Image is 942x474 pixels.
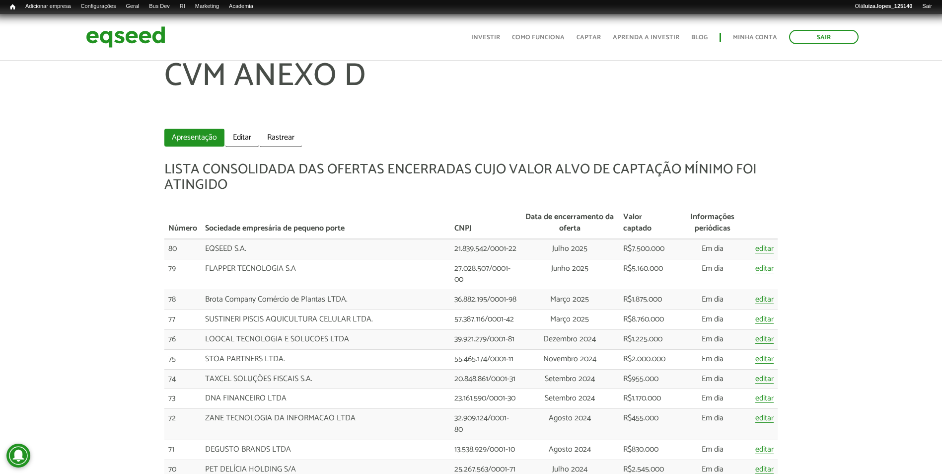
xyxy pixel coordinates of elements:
[755,245,774,253] a: editar
[121,2,144,10] a: Geral
[674,290,751,310] td: Em dia
[450,440,520,460] td: 13.538.929/0001-10
[164,59,778,124] h1: CVM ANEXO D
[164,409,201,440] td: 72
[164,208,201,239] th: Número
[450,329,520,349] td: 39.921.279/0001-81
[520,208,619,239] th: Data de encerramento da oferta
[144,2,175,10] a: Bus Dev
[864,3,913,9] strong: luiza.lopes_125140
[201,349,450,369] td: STOA PARTNERS LTDA.
[619,349,674,369] td: R$2.000.000
[201,208,450,239] th: Sociedade empresária de pequeno porte
[164,369,201,389] td: 74
[577,34,601,41] a: Captar
[619,409,674,440] td: R$455.000
[674,208,751,239] th: Informações periódicas
[674,409,751,440] td: Em dia
[76,2,121,10] a: Configurações
[755,265,774,273] a: editar
[674,259,751,290] td: Em dia
[260,129,302,147] a: Rastrear
[755,296,774,304] a: editar
[450,290,520,310] td: 36.882.195/0001-98
[549,443,591,456] span: Agosto 2024
[545,392,595,405] span: Setembro 2024
[619,329,674,349] td: R$1.225.000
[450,310,520,330] td: 57.387.116/0001-42
[619,290,674,310] td: R$1.875.000
[619,239,674,259] td: R$7.500.000
[450,208,520,239] th: CNPJ
[619,389,674,409] td: R$1.170.000
[551,262,588,275] span: Junho 2025
[674,239,751,259] td: Em dia
[674,329,751,349] td: Em dia
[164,389,201,409] td: 73
[450,409,520,440] td: 32.909.124/0001-80
[543,352,596,366] span: Novembro 2024
[619,208,674,239] th: Valor captado
[201,389,450,409] td: DNA FINANCEIRO LTDA
[164,162,778,193] h5: LISTA CONSOLIDADA DAS OFERTAS ENCERRADAS CUJO VALOR ALVO DE CAPTAÇÃO MÍNIMO FOI ATINGIDO
[450,389,520,409] td: 23.161.590/0001-30
[164,259,201,290] td: 79
[201,259,450,290] td: FLAPPER TECNOLOGIA S.A
[201,329,450,349] td: LOOCAL TECNOLOGIA E SOLUCOES LTDA
[619,440,674,460] td: R$830.000
[164,440,201,460] td: 71
[164,239,201,259] td: 80
[450,239,520,259] td: 21.839.542/0001-22
[545,372,595,386] span: Setembro 2024
[674,349,751,369] td: Em dia
[450,349,520,369] td: 55.465.174/0001-11
[550,313,589,326] span: Março 2025
[733,34,777,41] a: Minha conta
[10,3,15,10] span: Início
[225,129,259,147] a: Editar
[619,259,674,290] td: R$5.160.000
[164,290,201,310] td: 78
[755,414,774,423] a: editar
[190,2,224,10] a: Marketing
[201,369,450,389] td: TAXCEL SOLUÇÕES FISCAIS S.A.
[164,329,201,349] td: 76
[755,446,774,454] a: editar
[755,466,774,474] a: editar
[175,2,190,10] a: RI
[613,34,679,41] a: Aprenda a investir
[201,310,450,330] td: SUSTINERI PISCIS AQUICULTURA CELULAR LTDA.
[674,310,751,330] td: Em dia
[471,34,500,41] a: Investir
[674,389,751,409] td: Em dia
[691,34,708,41] a: Blog
[850,2,917,10] a: Oláluiza.lopes_125140
[201,440,450,460] td: DEGUSTO BRANDS LTDA
[164,349,201,369] td: 75
[674,369,751,389] td: Em dia
[552,242,587,255] span: Julho 2025
[550,293,589,306] span: Março 2025
[549,411,591,425] span: Agosto 2024
[789,30,859,44] a: Sair
[674,440,751,460] td: Em dia
[917,2,937,10] a: Sair
[450,369,520,389] td: 20.848.861/0001-31
[543,332,596,346] span: Dezembro 2024
[755,375,774,384] a: editar
[619,310,674,330] td: R$8.760.000
[164,310,201,330] td: 77
[224,2,258,10] a: Academia
[86,24,165,50] img: EqSeed
[512,34,565,41] a: Como funciona
[201,239,450,259] td: EQSEED S.A.
[619,369,674,389] td: R$955.000
[5,2,20,12] a: Início
[755,395,774,403] a: editar
[450,259,520,290] td: 27.028.507/0001-00
[201,290,450,310] td: Brota Company Comércio de Plantas LTDA.
[755,355,774,364] a: editar
[755,335,774,344] a: editar
[164,129,224,147] a: Apresentação
[755,316,774,324] a: editar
